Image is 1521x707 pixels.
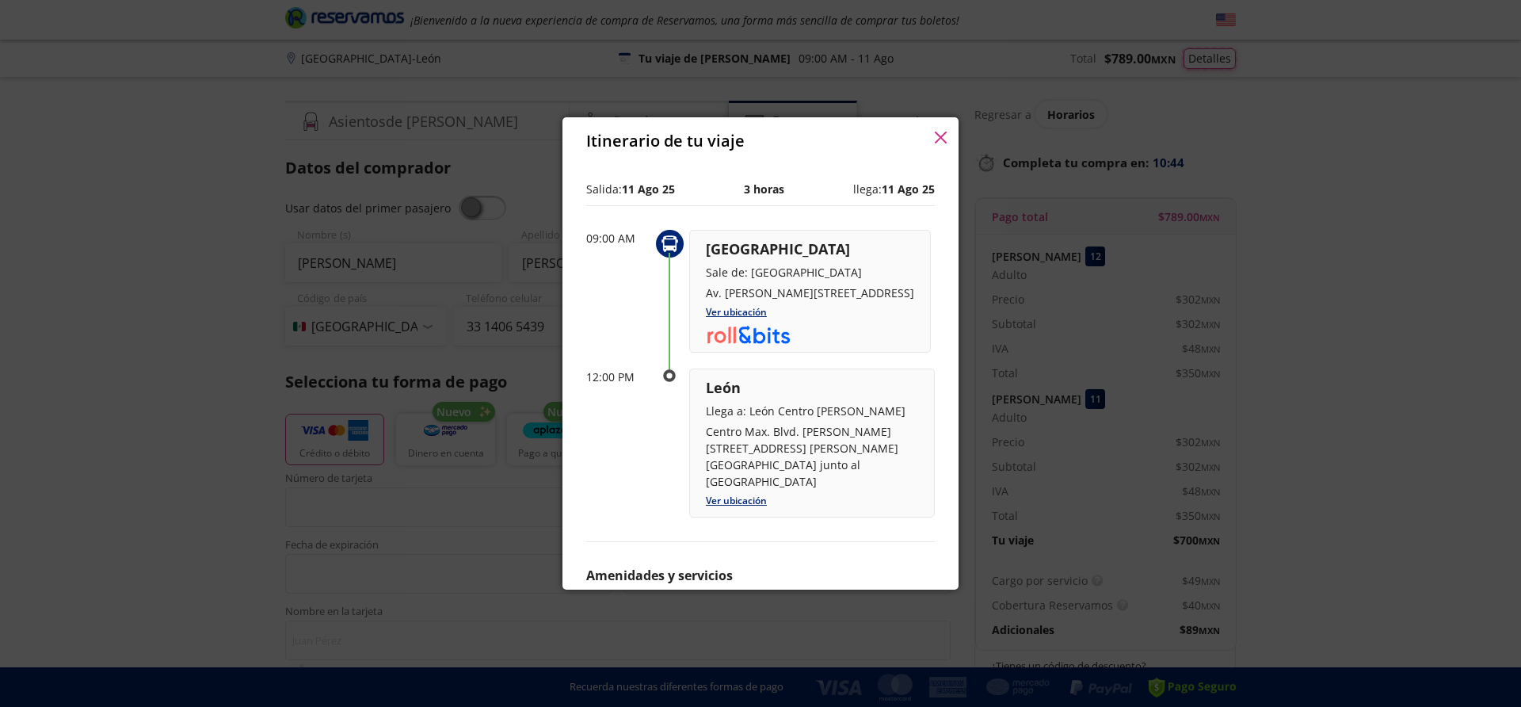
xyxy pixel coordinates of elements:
[853,181,935,197] p: llega:
[706,264,914,281] p: Sale de: [GEOGRAPHIC_DATA]
[706,305,767,319] a: Ver ubicación
[622,182,675,197] b: 11 Ago 25
[586,129,745,153] p: Itinerario de tu viaje
[706,377,918,399] p: León
[882,182,935,197] b: 11 Ago 25
[706,403,918,419] p: Llega a: León Centro [PERSON_NAME]
[586,181,675,197] p: Salida:
[706,423,918,490] p: Centro Max. Blvd. [PERSON_NAME][STREET_ADDRESS] [PERSON_NAME] [GEOGRAPHIC_DATA] junto al [GEOGRAP...
[586,230,650,246] p: 09:00 AM
[706,494,767,507] a: Ver ubicación
[706,325,791,344] img: uploads_2F1576104068850-p6hcujmri-bae6ccfc1c9fc29c7b05be360ea47c92_2Frollbits_logo2.png
[586,566,935,585] p: Amenidades y servicios
[706,285,914,301] p: Av. [PERSON_NAME][STREET_ADDRESS]
[744,181,784,197] p: 3 horas
[586,369,650,385] p: 12:00 PM
[706,239,914,260] p: [GEOGRAPHIC_DATA]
